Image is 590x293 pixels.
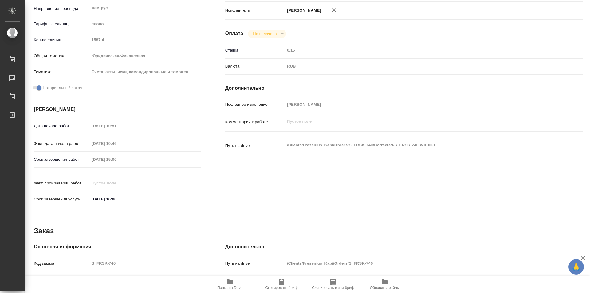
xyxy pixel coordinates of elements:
[225,119,285,125] p: Комментарий к работе
[204,276,256,293] button: Папка на Drive
[34,37,89,43] p: Кол-во единиц
[34,243,201,251] h4: Основная информация
[34,226,54,236] h2: Заказ
[89,259,201,268] input: Пустое поле
[43,85,82,91] span: Нотариальный заказ
[89,179,143,188] input: Пустое поле
[34,106,201,113] h4: [PERSON_NAME]
[225,85,583,92] h4: Дополнительно
[225,101,285,108] p: Последнее изменение
[34,69,89,75] p: Тематика
[568,259,584,275] button: 🙏
[34,156,89,163] p: Срок завершения работ
[34,123,89,129] p: Дата начала работ
[89,121,143,130] input: Пустое поле
[312,286,354,290] span: Скопировать мини-бриф
[34,141,89,147] p: Факт. дата начала работ
[225,243,583,251] h4: Дополнительно
[89,195,143,204] input: ✎ Введи что-нибудь
[225,143,285,149] p: Путь на drive
[285,46,553,55] input: Пустое поле
[285,259,553,268] input: Пустое поле
[225,30,243,37] h4: Оплата
[248,30,286,38] div: Не оплачена
[34,196,89,202] p: Срок завершения услуги
[225,63,285,69] p: Валюта
[285,61,553,72] div: RUB
[89,19,201,29] div: слово
[89,67,201,77] div: Счета, акты, чеки, командировочные и таможенные документы
[89,275,201,284] input: Пустое поле
[225,260,285,267] p: Путь на drive
[251,31,278,36] button: Не оплачена
[265,286,297,290] span: Скопировать бриф
[34,6,89,12] p: Направление перевода
[285,7,321,14] p: [PERSON_NAME]
[359,276,411,293] button: Обновить файлы
[34,53,89,59] p: Общая тематика
[285,100,553,109] input: Пустое поле
[256,276,307,293] button: Скопировать бриф
[34,180,89,186] p: Факт. срок заверш. работ
[34,260,89,267] p: Код заказа
[225,7,285,14] p: Исполнитель
[370,286,400,290] span: Обновить файлы
[285,140,553,150] textarea: /Clients/Fresenius_Kabi/Orders/S_FRSK-740/Corrected/S_FRSK-740-WK-003
[217,286,242,290] span: Папка на Drive
[89,155,143,164] input: Пустое поле
[285,275,553,284] input: Пустое поле
[89,51,201,61] div: Юридическая/Финансовая
[571,260,581,273] span: 🙏
[89,139,143,148] input: Пустое поле
[225,47,285,53] p: Ставка
[327,3,341,17] button: Удалить исполнителя
[307,276,359,293] button: Скопировать мини-бриф
[34,21,89,27] p: Тарифные единицы
[89,35,201,44] input: Пустое поле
